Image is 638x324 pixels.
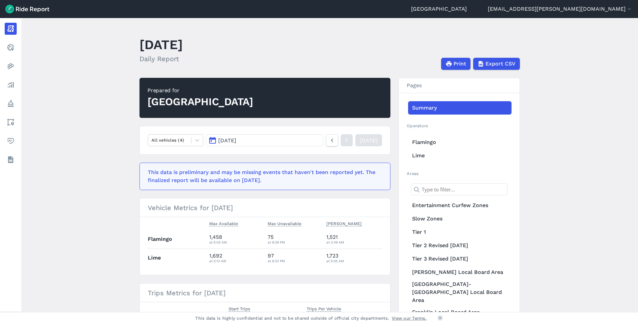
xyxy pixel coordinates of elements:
div: This data is preliminary and may be missing events that haven't been reported yet. The finalized ... [148,168,378,184]
div: 1,692 [209,252,263,264]
button: [PERSON_NAME] [326,220,362,228]
div: 75 [268,233,321,245]
input: Type to filter... [411,183,508,195]
div: at 3:49 AM [326,239,382,245]
a: Health [5,135,17,147]
div: 1,723 [326,252,382,264]
button: Trips Per Vehicle [307,305,341,313]
a: Tier 3 Revised [DATE] [408,252,512,266]
div: 1,521 [326,233,382,245]
button: [DATE] [206,134,323,146]
div: Prepared for [147,87,253,95]
h3: Pages [399,78,520,93]
div: at 5:02 AM [209,239,263,245]
a: [GEOGRAPHIC_DATA]-[GEOGRAPHIC_DATA] Local Board Area [408,279,512,306]
a: Summary [408,101,512,115]
a: Areas [5,116,17,128]
button: Print [441,58,470,70]
div: at 5:13 AM [209,258,263,264]
span: Print [453,60,466,68]
a: Policy [5,98,17,110]
a: Tier 1 [408,225,512,239]
span: Start Trips [229,305,250,312]
h2: Daily Report [139,54,183,64]
a: Lime [408,149,512,162]
h2: Areas [407,170,512,177]
span: Max Unavailable [268,220,301,226]
a: Franklin Local Board Area [408,306,512,319]
a: [DATE] [355,134,382,146]
img: Ride Report [5,5,49,13]
div: at 5:05 AM [326,258,382,264]
a: Flamingo [408,136,512,149]
span: [DATE] [218,137,236,144]
div: at 8:23 PM [268,258,321,264]
div: 1,458 [209,233,263,245]
span: [PERSON_NAME] [326,220,362,226]
a: Report [5,23,17,35]
button: [EMAIL_ADDRESS][PERSON_NAME][DOMAIN_NAME] [488,5,633,13]
a: Heatmaps [5,60,17,72]
h3: Vehicle Metrics for [DATE] [140,198,390,217]
h2: Operators [407,123,512,129]
a: Datasets [5,154,17,166]
button: Export CSV [473,58,520,70]
button: Start Trips [229,305,250,313]
div: at 9:29 PM [268,239,321,245]
h3: Trips Metrics for [DATE] [140,284,390,302]
th: Lime [148,249,207,267]
a: Tier 2 Revised [DATE] [408,239,512,252]
a: Analyze [5,79,17,91]
a: [GEOGRAPHIC_DATA] [411,5,467,13]
a: Slow Zones [408,212,512,225]
span: Trips Per Vehicle [307,305,341,312]
div: 97 [268,252,321,264]
span: Export CSV [486,60,516,68]
a: [PERSON_NAME] Local Board Area [408,266,512,279]
button: Max Available [209,220,238,228]
a: Realtime [5,41,17,53]
th: Flamingo [148,230,207,249]
button: Max Unavailable [268,220,301,228]
span: Max Available [209,220,238,226]
h1: [DATE] [139,35,183,54]
div: [GEOGRAPHIC_DATA] [147,95,253,109]
a: Entertainment Curfew Zones [408,199,512,212]
a: View our Terms. [392,315,427,321]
